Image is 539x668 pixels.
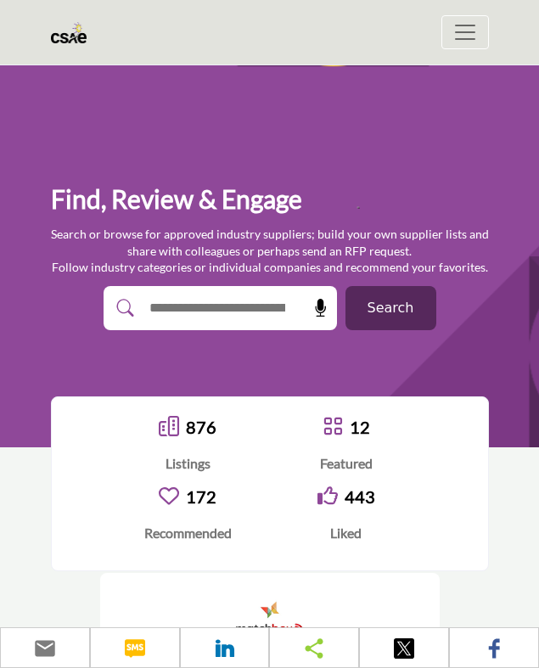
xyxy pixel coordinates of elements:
[125,638,145,659] img: sms-white sharing button
[304,638,324,659] img: sharethis-white sharing button
[368,298,414,318] span: Search
[130,523,246,543] div: Recommended
[345,286,436,330] button: Search
[317,486,338,506] i: Go to Liked
[441,15,489,49] button: Toggle navigation
[394,638,414,659] img: twitter-white sharing button
[159,486,179,508] a: Go to Recommended
[288,453,404,474] div: Featured
[350,417,370,437] a: 12
[345,486,375,507] a: 443
[288,523,404,543] div: Liked
[484,638,504,659] img: facebook-white sharing button
[186,417,216,437] a: 876
[323,416,343,439] a: Go to Featured
[215,638,235,659] img: linkedin-white sharing button
[130,453,246,474] div: Listings
[186,486,216,507] a: 172
[35,638,55,659] img: email-white sharing button
[51,182,489,216] h1: Find, Review & Engage
[51,226,489,276] p: Search or browse for approved industry suppliers; build your own supplier lists and share with co...
[51,22,96,43] img: Site Logo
